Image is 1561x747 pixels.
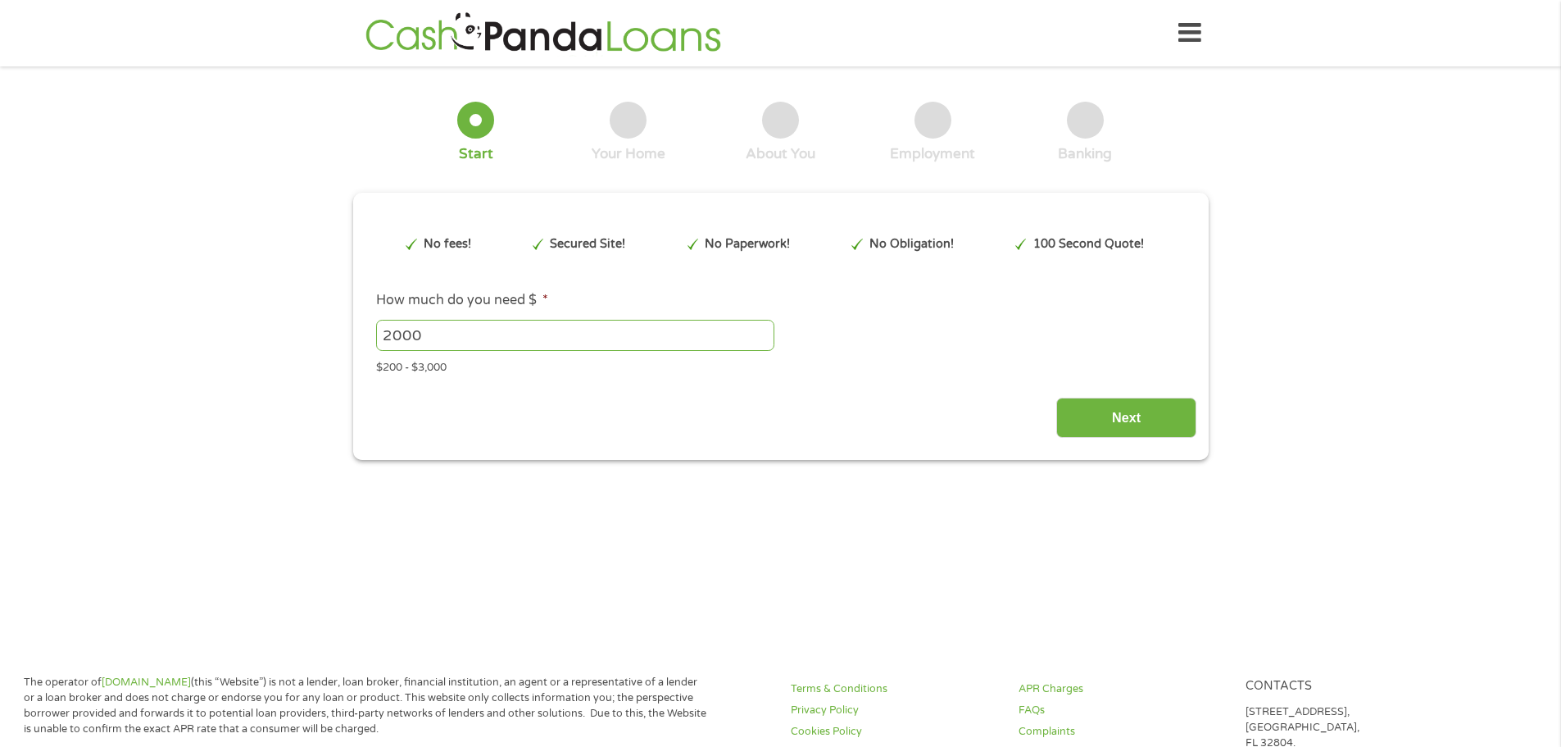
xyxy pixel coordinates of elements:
[376,354,1184,376] div: $200 - $3,000
[361,10,726,57] img: GetLoanNow Logo
[1019,681,1227,697] a: APR Charges
[1056,398,1196,438] input: Next
[102,676,191,689] a: [DOMAIN_NAME]
[890,145,975,163] div: Employment
[746,145,815,163] div: About You
[869,235,954,253] p: No Obligation!
[550,235,625,253] p: Secured Site!
[705,235,790,253] p: No Paperwork!
[424,235,471,253] p: No fees!
[376,292,548,309] label: How much do you need $
[1033,235,1144,253] p: 100 Second Quote!
[791,724,999,740] a: Cookies Policy
[1246,679,1454,695] h4: Contacts
[592,145,665,163] div: Your Home
[1019,724,1227,740] a: Complaints
[791,703,999,718] a: Privacy Policy
[1058,145,1112,163] div: Banking
[24,675,707,737] p: The operator of (this “Website”) is not a lender, loan broker, financial institution, an agent or...
[791,681,999,697] a: Terms & Conditions
[1019,703,1227,718] a: FAQs
[459,145,493,163] div: Start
